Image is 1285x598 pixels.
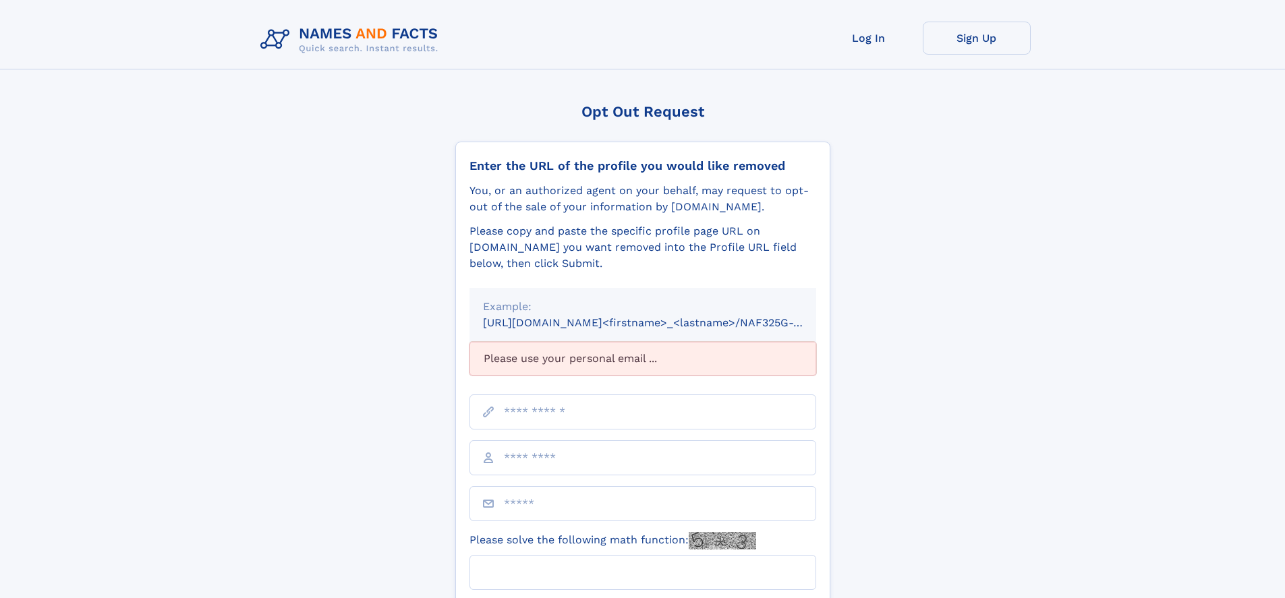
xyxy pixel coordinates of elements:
div: Please copy and paste the specific profile page URL on [DOMAIN_NAME] you want removed into the Pr... [469,223,816,272]
img: Logo Names and Facts [255,22,449,58]
div: Example: [483,299,803,315]
div: Opt Out Request [455,103,830,120]
label: Please solve the following math function: [469,532,756,549]
div: Enter the URL of the profile you would like removed [469,158,816,173]
small: [URL][DOMAIN_NAME]<firstname>_<lastname>/NAF325G-xxxxxxxx [483,316,842,329]
a: Sign Up [923,22,1031,55]
a: Log In [815,22,923,55]
div: You, or an authorized agent on your behalf, may request to opt-out of the sale of your informatio... [469,183,816,215]
div: Please use your personal email ... [469,342,816,376]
